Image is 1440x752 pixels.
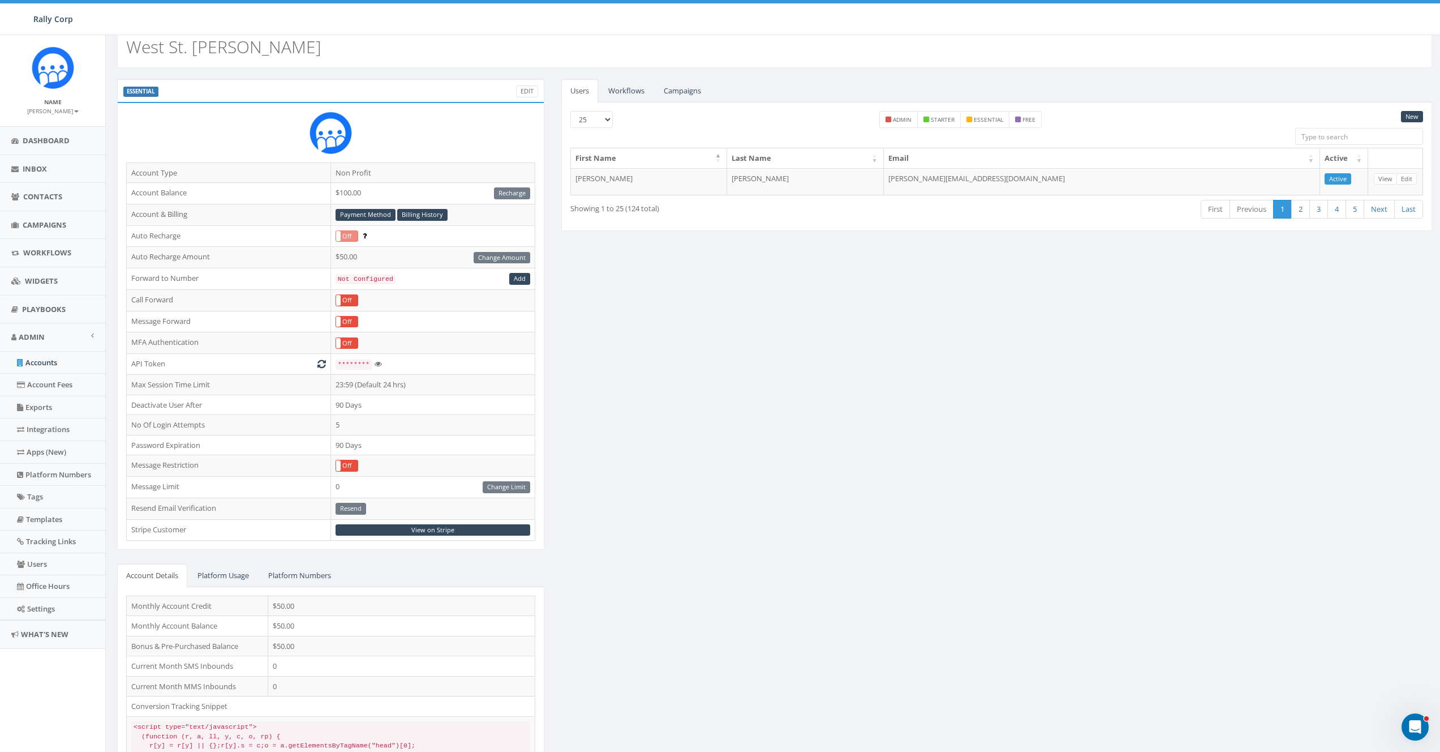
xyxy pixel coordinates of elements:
[1401,111,1423,123] a: New
[884,148,1320,168] th: Email: activate to sort column ascending
[363,230,367,241] span: Enable to prevent campaign failure.
[893,116,912,123] small: admin
[21,629,68,639] span: What's New
[127,596,268,616] td: Monthly Account Credit
[336,274,396,284] code: Not Configured
[127,247,331,268] td: Auto Recharge Amount
[599,79,654,102] a: Workflows
[509,273,530,285] a: Add
[127,636,268,656] td: Bonus & Pre-Purchased Balance
[117,564,187,587] a: Account Details
[571,148,728,168] th: First Name: activate to sort column descending
[330,415,535,435] td: 5
[336,231,358,242] label: Off
[1327,200,1346,219] a: 4
[268,676,535,697] td: 0
[127,476,331,498] td: Message Limit
[19,332,45,342] span: Admin
[1320,148,1368,168] th: Active: activate to sort column ascending
[571,168,728,195] td: [PERSON_NAME]
[127,455,331,477] td: Message Restriction
[22,304,66,314] span: Playbooks
[1201,200,1230,219] a: First
[25,276,58,286] span: Widgets
[268,656,535,677] td: 0
[516,86,538,97] a: Edit
[127,289,331,311] td: Call Forward
[1374,173,1397,185] a: View
[570,199,916,214] div: Showing 1 to 25 (124 total)
[1291,200,1310,219] a: 2
[23,135,70,146] span: Dashboard
[127,374,331,395] td: Max Session Time Limit
[561,79,598,102] a: Users
[127,498,331,519] td: Resend Email Verification
[27,105,79,116] a: [PERSON_NAME]
[336,316,358,328] div: OnOff
[336,337,358,349] div: OnOff
[127,435,331,455] td: Password Expiration
[1325,173,1351,185] a: Active
[127,616,268,636] td: Monthly Account Balance
[44,98,62,106] small: Name
[127,332,331,354] td: MFA Authentication
[336,460,358,471] label: Off
[1273,200,1292,219] a: 1
[1295,128,1423,145] input: Type to search
[127,225,331,247] td: Auto Recharge
[1346,200,1364,219] a: 5
[127,311,331,332] td: Message Forward
[884,168,1320,195] td: [PERSON_NAME][EMAIL_ADDRESS][DOMAIN_NAME]
[127,268,331,290] td: Forward to Number
[336,317,358,327] label: Off
[188,564,258,587] a: Platform Usage
[330,183,535,204] td: $100.00
[127,163,331,183] td: Account Type
[268,596,535,616] td: $50.00
[336,230,358,242] div: OnOff
[127,354,331,375] td: API Token
[23,220,66,230] span: Campaigns
[336,524,530,536] a: View on Stripe
[330,435,535,455] td: 90 Days
[127,697,535,717] td: Conversion Tracking Snippet
[336,338,358,349] label: Off
[23,164,47,174] span: Inbox
[727,168,884,195] td: [PERSON_NAME]
[127,415,331,435] td: No Of Login Attempts
[127,676,268,697] td: Current Month MMS Inbounds
[127,395,331,415] td: Deactivate User After
[1022,116,1035,123] small: free
[127,519,331,541] td: Stripe Customer
[23,247,71,258] span: Workflows
[336,460,358,472] div: OnOff
[33,14,73,24] span: Rally Corp
[1230,200,1274,219] a: Previous
[268,616,535,636] td: $50.00
[126,37,321,56] h2: West St. [PERSON_NAME]
[655,79,710,102] a: Campaigns
[259,564,340,587] a: Platform Numbers
[931,116,955,123] small: starter
[1309,200,1328,219] a: 3
[330,395,535,415] td: 90 Days
[727,148,884,168] th: Last Name: activate to sort column ascending
[1394,200,1423,219] a: Last
[127,204,331,225] td: Account & Billing
[330,374,535,395] td: 23:59 (Default 24 hrs)
[336,294,358,306] div: OnOff
[974,116,1003,123] small: essential
[32,46,74,89] img: Icon_1.png
[23,191,62,202] span: Contacts
[127,183,331,204] td: Account Balance
[317,360,326,368] i: Generate New Token
[397,209,448,221] a: Billing History
[127,656,268,677] td: Current Month SMS Inbounds
[336,295,358,306] label: Off
[336,209,396,221] a: Payment Method
[27,107,79,115] small: [PERSON_NAME]
[1364,200,1395,219] a: Next
[1396,173,1417,185] a: Edit
[310,112,352,154] img: Rally_Corp_Icon_1.png
[330,247,535,268] td: $50.00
